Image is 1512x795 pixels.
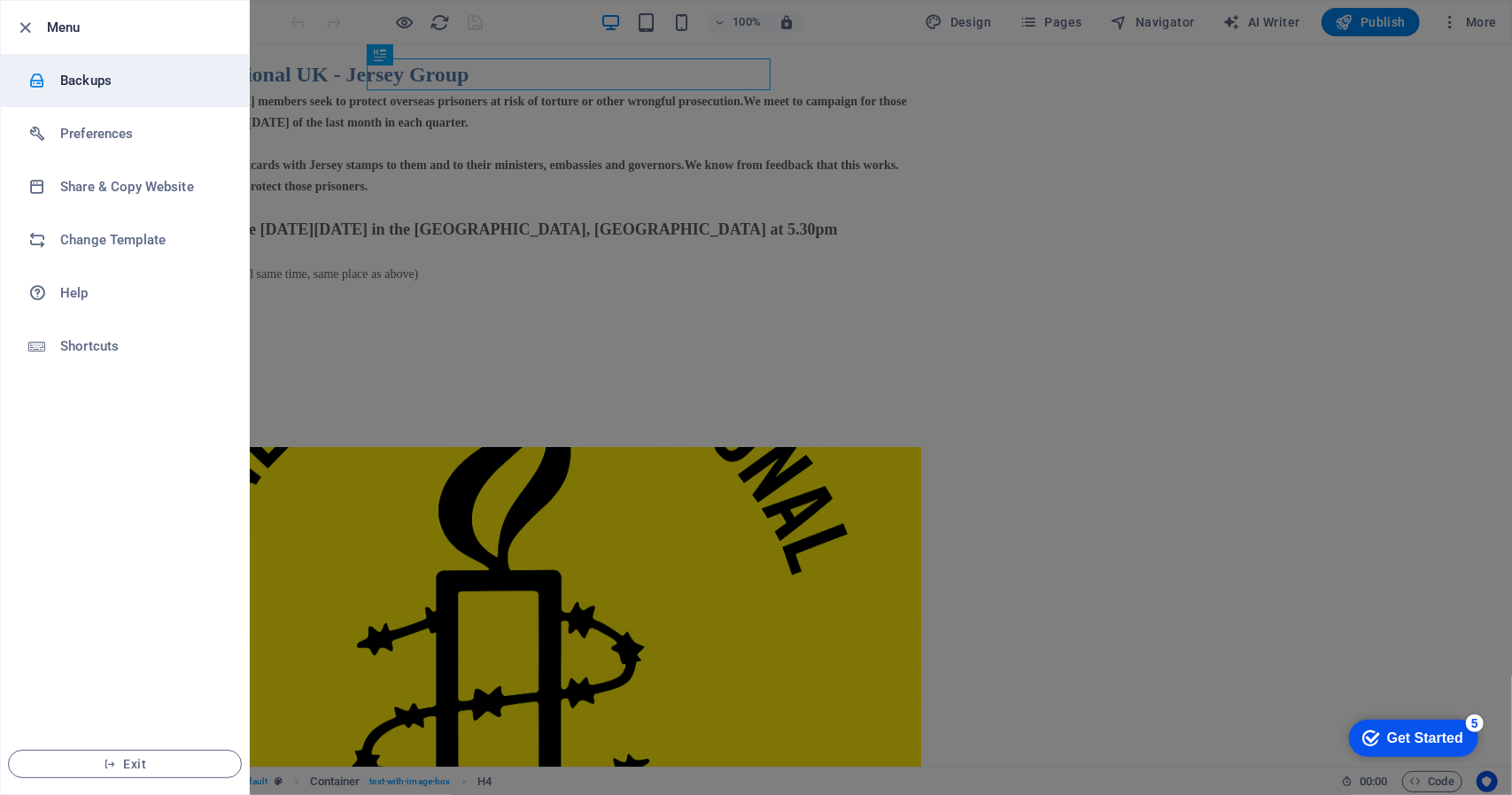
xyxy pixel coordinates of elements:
h6: Preferences [60,123,224,144]
h6: Backups [60,70,224,91]
h6: Shortcuts [60,336,224,357]
div: Get Started 5 items remaining, 0% complete [14,9,143,46]
h6: Menu [47,17,235,38]
h6: Share & Copy Website [60,176,224,197]
div: Get Started [52,19,128,35]
button: Exit [8,750,242,778]
span: Exit [23,757,227,771]
h6: Change Template [60,229,224,251]
a: Help [1,266,249,320]
h6: Help [60,282,224,304]
div: 5 [131,4,149,21]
